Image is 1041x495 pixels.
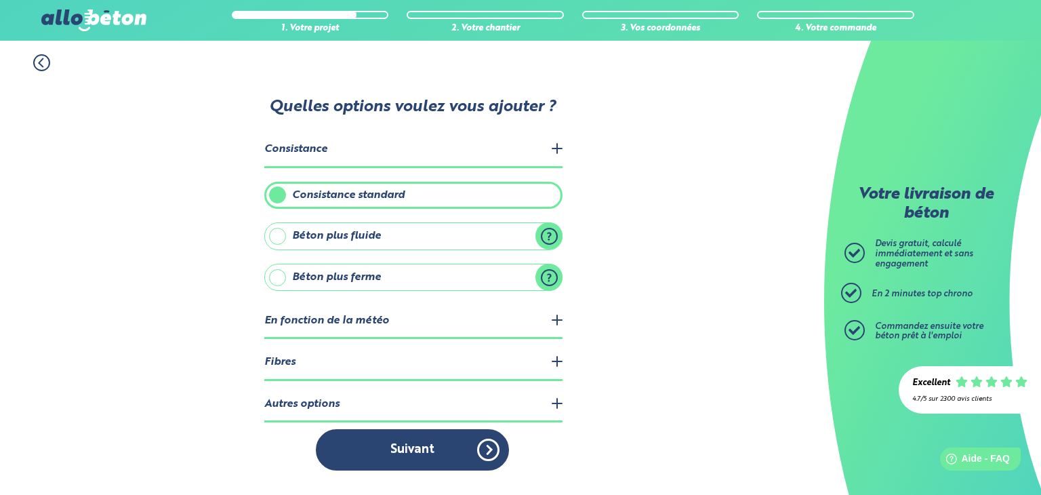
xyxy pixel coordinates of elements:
div: 2. Votre chantier [407,24,564,34]
p: Quelles options voulez vous ajouter ? [263,98,561,117]
label: Béton plus fluide [264,222,563,250]
span: En 2 minutes top chrono [872,290,973,298]
iframe: Help widget launcher [920,442,1026,480]
span: Commandez ensuite votre béton prêt à l'emploi [875,322,983,341]
legend: Consistance [264,133,563,167]
legend: Autres options [264,388,563,422]
div: 1. Votre projet [232,24,389,34]
label: Béton plus ferme [264,264,563,291]
label: Consistance standard [264,182,563,209]
button: Suivant [316,429,509,471]
div: Excellent [912,378,950,389]
span: Devis gratuit, calculé immédiatement et sans engagement [875,239,973,268]
div: 3. Vos coordonnées [582,24,739,34]
div: 4.7/5 sur 2300 avis clients [912,395,1027,403]
legend: En fonction de la météo [264,304,563,339]
img: allobéton [41,9,146,31]
p: Votre livraison de béton [848,186,1004,223]
div: 4. Votre commande [757,24,914,34]
legend: Fibres [264,346,563,380]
